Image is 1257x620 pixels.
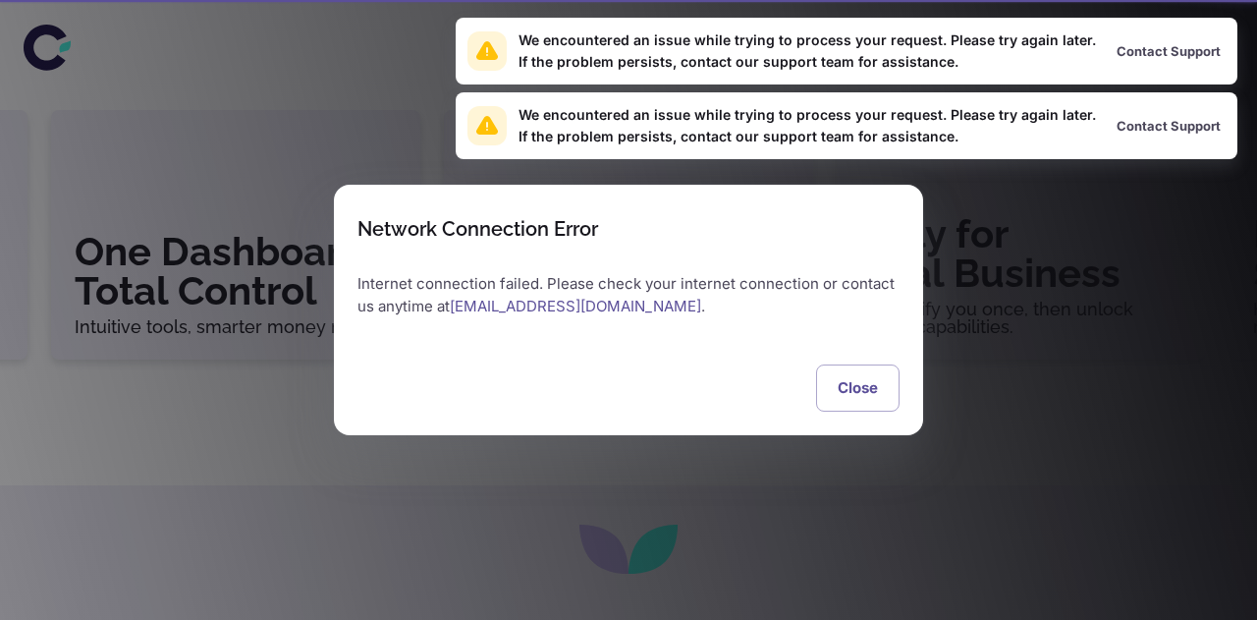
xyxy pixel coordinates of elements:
[450,297,701,315] a: [EMAIL_ADDRESS][DOMAIN_NAME]
[519,104,1096,147] div: We encountered an issue while trying to process your request. Please try again later. If the prob...
[1112,36,1226,66] button: Contact Support
[1112,111,1226,141] button: Contact Support
[816,365,900,412] button: Close
[357,273,900,317] p: Internet connection failed. Please check your internet connection or contact us anytime at .
[519,29,1096,73] div: We encountered an issue while trying to process your request. Please try again later. If the prob...
[357,217,598,241] div: Network Connection Error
